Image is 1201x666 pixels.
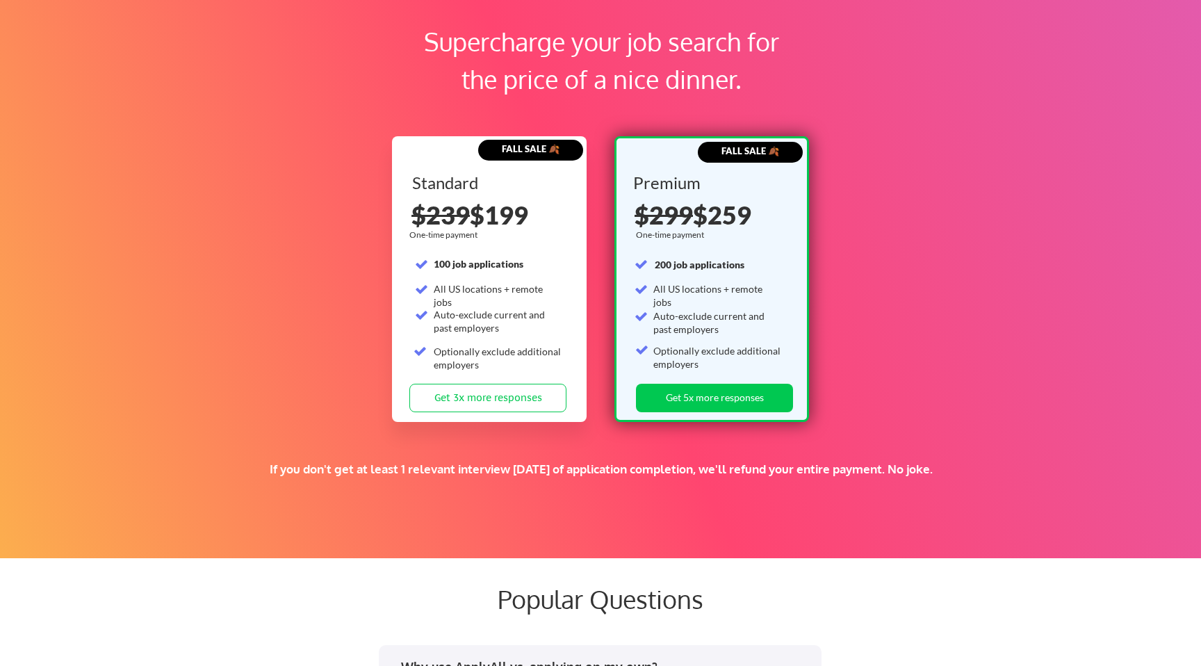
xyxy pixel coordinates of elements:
div: $199 [411,202,569,227]
s: $239 [411,200,470,230]
div: Optionally exclude additional employers [434,345,562,372]
strong: 200 job applications [655,259,744,270]
div: Popular Questions [267,584,934,614]
button: Get 5x more responses [636,384,793,412]
div: Auto-exclude current and past employers [653,309,782,336]
div: If you don't get at least 1 relevant interview [DATE] of application completion, we'll refund you... [242,462,961,477]
div: Premium [633,174,785,191]
s: $299 [635,200,693,230]
div: One-time payment [409,229,482,241]
div: Optionally exclude additional employers [653,344,782,371]
div: $259 [635,202,792,227]
div: Supercharge your job search for the price of a nice dinner. [407,23,796,98]
div: All US locations + remote jobs [653,282,782,309]
div: Standard [412,174,564,191]
strong: FALL SALE 🍂 [502,143,559,154]
strong: FALL SALE 🍂 [721,145,779,156]
div: Auto-exclude current and past employers [434,308,562,335]
button: Get 3x more responses [409,384,566,412]
strong: 100 job applications [434,258,523,270]
div: All US locations + remote jobs [434,282,562,309]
